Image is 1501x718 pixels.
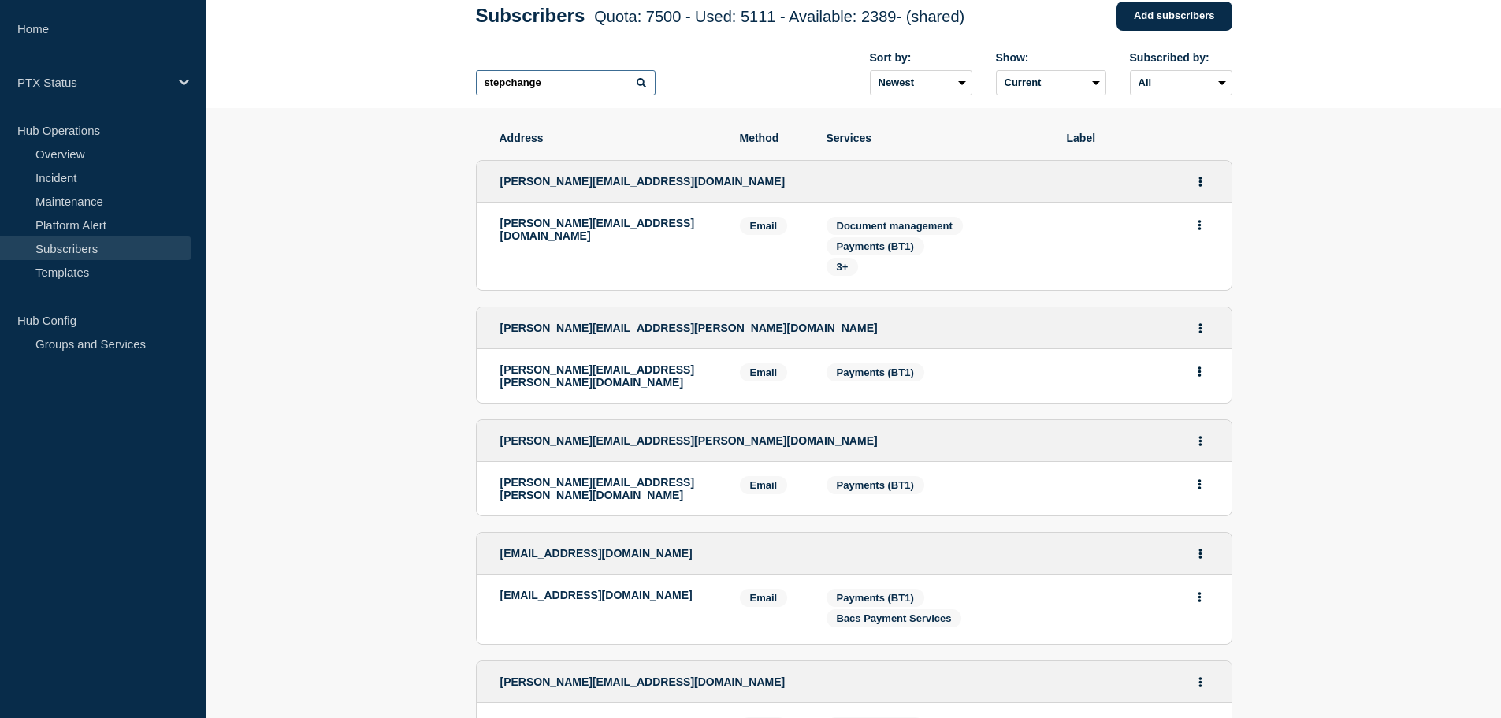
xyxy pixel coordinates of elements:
span: Payments (BT1) [837,240,914,252]
span: Method [740,132,803,144]
span: Bacs Payment Services [837,612,952,624]
div: Subscribed by: [1130,51,1232,64]
div: Sort by: [870,51,972,64]
select: Subscribed by [1130,70,1232,95]
span: Email [740,589,788,607]
span: Email [740,363,788,381]
p: [PERSON_NAME][EMAIL_ADDRESS][PERSON_NAME][DOMAIN_NAME] [500,476,716,501]
span: Address [500,132,716,144]
select: Deleted [996,70,1106,95]
button: Actions [1191,541,1210,566]
span: [PERSON_NAME][EMAIL_ADDRESS][PERSON_NAME][DOMAIN_NAME] [500,434,878,447]
span: Email [740,217,788,235]
span: Payments (BT1) [837,366,914,378]
button: Actions [1190,213,1209,237]
button: Actions [1190,585,1209,609]
span: Quota: 7500 - Used: 5111 - Available: 2389 - (shared) [594,8,964,25]
span: Document management [837,220,953,232]
button: Actions [1190,472,1209,497]
span: Email [740,476,788,494]
span: Payments (BT1) [837,479,914,491]
button: Actions [1191,429,1210,453]
p: [PERSON_NAME][EMAIL_ADDRESS][PERSON_NAME][DOMAIN_NAME] [500,363,716,389]
span: Payments (BT1) [837,592,914,604]
p: [EMAIL_ADDRESS][DOMAIN_NAME] [500,589,716,601]
div: Show: [996,51,1106,64]
a: Add subscribers [1116,2,1232,31]
span: [PERSON_NAME][EMAIL_ADDRESS][DOMAIN_NAME] [500,675,786,688]
h1: Subscribers [476,5,965,27]
p: [PERSON_NAME][EMAIL_ADDRESS][DOMAIN_NAME] [500,217,716,242]
button: Actions [1190,359,1209,384]
button: Actions [1191,316,1210,340]
span: [EMAIL_ADDRESS][DOMAIN_NAME] [500,547,693,560]
button: Actions [1191,670,1210,694]
select: Sort by [870,70,972,95]
button: Actions [1191,169,1210,194]
span: [PERSON_NAME][EMAIL_ADDRESS][PERSON_NAME][DOMAIN_NAME] [500,322,878,334]
input: Search subscribers [476,70,656,95]
p: PTX Status [17,76,169,89]
span: Label [1067,132,1209,144]
span: [PERSON_NAME][EMAIL_ADDRESS][DOMAIN_NAME] [500,175,786,188]
span: 3+ [837,261,849,273]
span: Services [827,132,1043,144]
